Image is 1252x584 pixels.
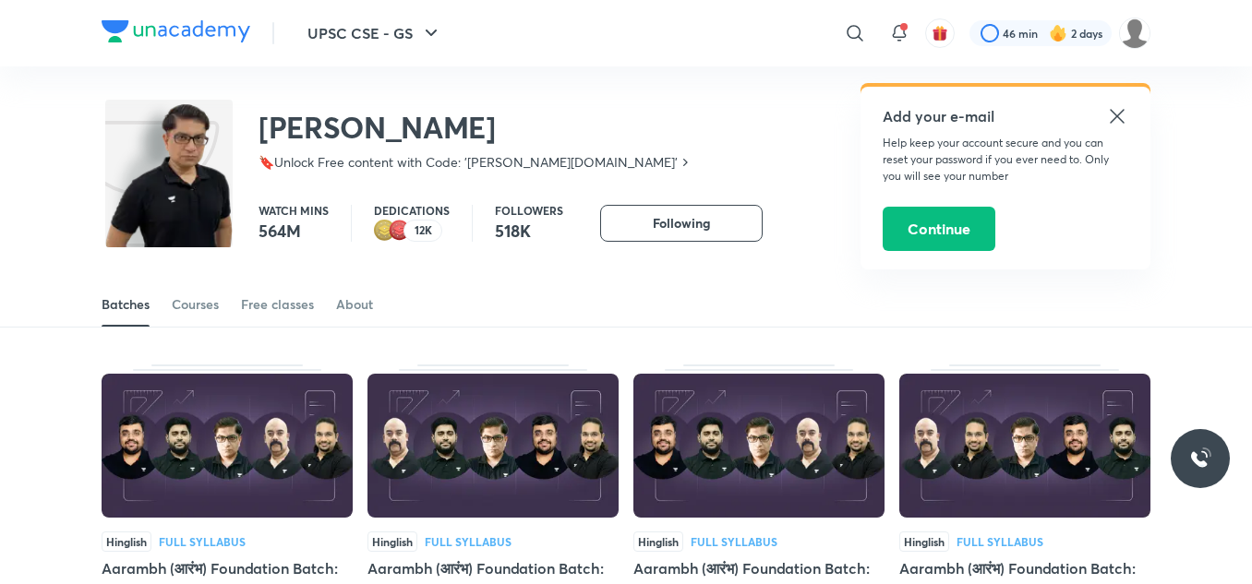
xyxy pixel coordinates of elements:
[241,282,314,327] a: Free classes
[102,374,353,518] img: Thumbnail
[336,282,373,327] a: About
[241,295,314,314] div: Free classes
[653,214,710,232] span: Following
[367,374,619,518] img: Thumbnail
[336,295,373,314] div: About
[259,153,678,172] p: 🔖Unlock Free content with Code: '[PERSON_NAME][DOMAIN_NAME]'
[1189,447,1211,470] img: ttu
[102,282,150,327] a: Batches
[367,531,417,552] span: Hinglish
[296,15,453,52] button: UPSC CSE - GS
[259,205,329,216] p: Watch mins
[374,220,396,242] img: educator badge2
[105,103,233,277] img: class
[415,224,432,237] p: 12K
[883,207,995,251] button: Continue
[102,295,150,314] div: Batches
[1119,18,1150,49] img: Ankit
[957,536,1043,547] div: Full Syllabus
[932,25,948,42] img: avatar
[899,531,949,552] span: Hinglish
[633,531,683,552] span: Hinglish
[259,109,692,146] h2: [PERSON_NAME]
[633,374,885,518] img: Thumbnail
[389,220,411,242] img: educator badge1
[691,536,777,547] div: Full Syllabus
[600,205,763,242] button: Following
[259,220,329,242] p: 564M
[102,20,250,47] a: Company Logo
[172,282,219,327] a: Courses
[102,531,151,552] span: Hinglish
[425,536,512,547] div: Full Syllabus
[495,205,563,216] p: Followers
[159,536,246,547] div: Full Syllabus
[495,220,563,242] p: 518K
[102,20,250,42] img: Company Logo
[1049,24,1067,42] img: streak
[883,135,1128,185] p: Help keep your account secure and you can reset your password if you ever need to. Only you will ...
[899,374,1150,518] img: Thumbnail
[172,295,219,314] div: Courses
[374,205,450,216] p: Dedications
[925,18,955,48] button: avatar
[883,105,1128,127] h5: Add your e-mail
